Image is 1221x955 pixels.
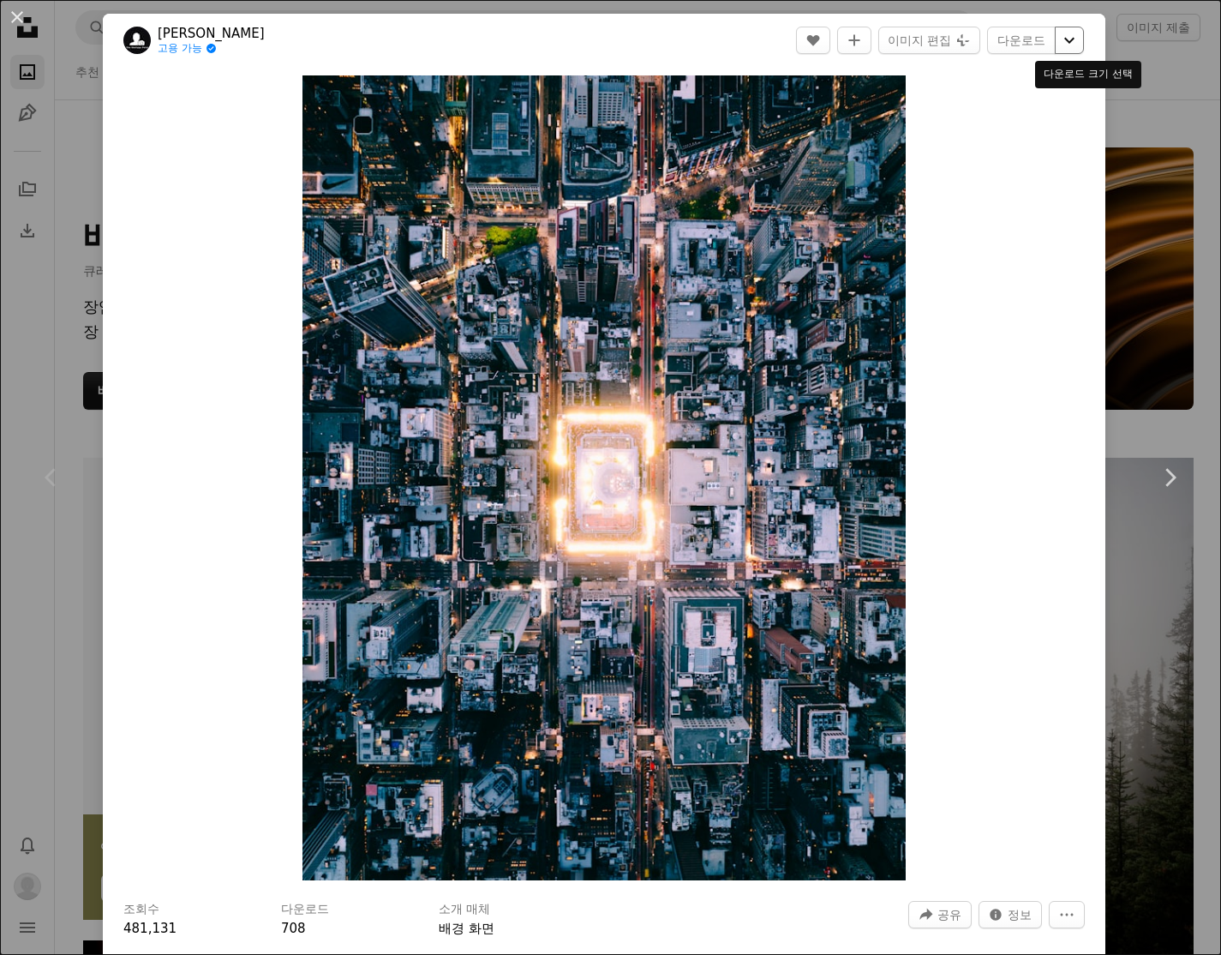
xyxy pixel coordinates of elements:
[302,75,905,880] img: 황혼의 밝은 빛이 켜진 도시의 조감도.
[987,27,1056,54] a: 다운로드
[878,27,980,54] button: 이미지 편집
[1055,27,1084,54] button: 다운로드 크기 선택
[1008,902,1032,928] span: 정보
[281,921,306,936] span: 708
[302,75,905,880] button: 이 이미지 확대
[123,901,159,918] h3: 조회수
[281,901,329,918] h3: 다운로드
[123,921,177,936] span: 481,131
[796,27,830,54] button: 좋아요
[439,901,490,918] h3: 소개 매체
[123,27,151,54] img: Lerone Pieters의 프로필로 이동
[1035,61,1141,88] div: 다운로드 크기 선택
[1118,395,1221,560] a: 다음
[158,25,265,42] a: [PERSON_NAME]
[908,901,972,928] button: 이 이미지 공유
[837,27,871,54] button: 컬렉션에 추가
[439,921,494,936] a: 배경 화면
[1049,901,1085,928] button: 더 많은 작업
[979,901,1042,928] button: 이 이미지 관련 통계
[937,902,961,928] span: 공유
[158,42,265,56] a: 고용 가능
